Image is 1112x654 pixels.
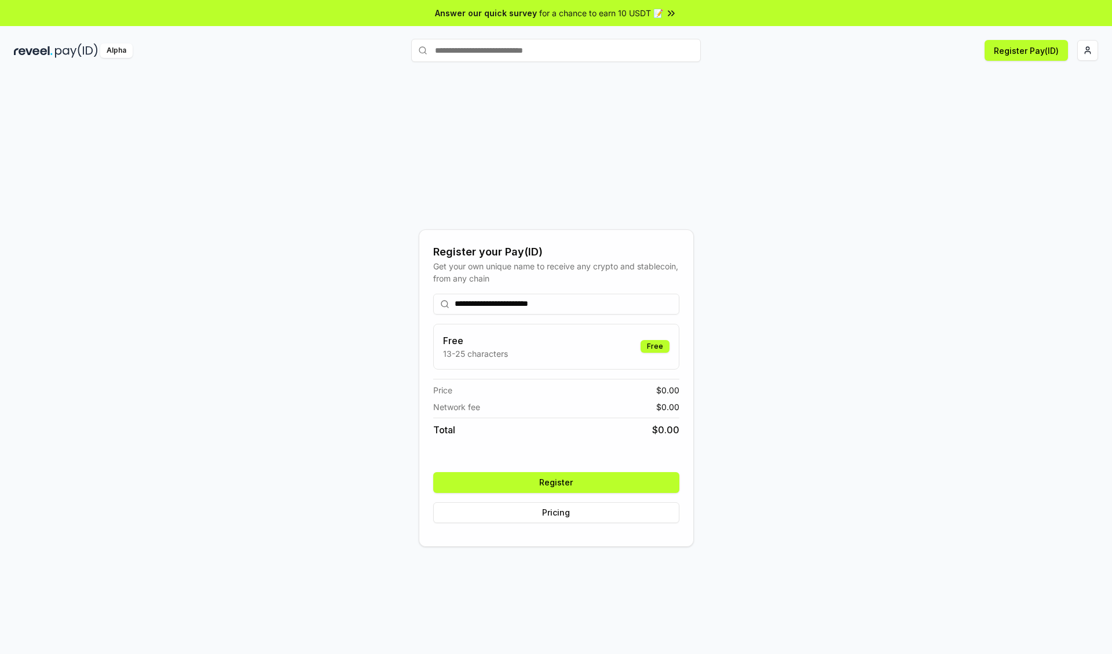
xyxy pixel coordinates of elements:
[656,401,679,413] span: $ 0.00
[641,340,670,353] div: Free
[443,334,508,348] h3: Free
[55,43,98,58] img: pay_id
[985,40,1068,61] button: Register Pay(ID)
[656,384,679,396] span: $ 0.00
[14,43,53,58] img: reveel_dark
[100,43,133,58] div: Alpha
[433,502,679,523] button: Pricing
[435,7,537,19] span: Answer our quick survey
[433,401,480,413] span: Network fee
[433,384,452,396] span: Price
[539,7,663,19] span: for a chance to earn 10 USDT 📝
[433,244,679,260] div: Register your Pay(ID)
[433,472,679,493] button: Register
[652,423,679,437] span: $ 0.00
[443,348,508,360] p: 13-25 characters
[433,423,455,437] span: Total
[433,260,679,284] div: Get your own unique name to receive any crypto and stablecoin, from any chain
